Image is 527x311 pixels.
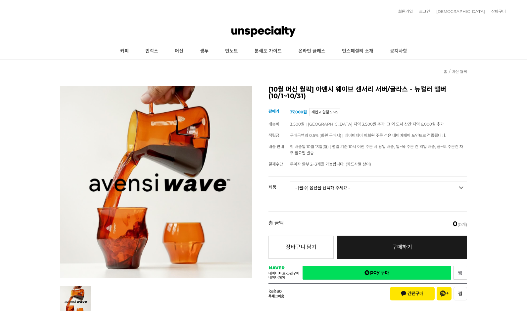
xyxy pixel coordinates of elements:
[231,21,296,41] img: 언스페셜티 몰
[440,291,449,297] span: 채널 추가
[390,287,435,300] button: 간편구매
[392,244,412,250] span: 구매하기
[268,133,279,138] span: 적립금
[416,10,430,14] a: 로그인
[395,10,413,14] a: 회원가입
[268,177,290,192] th: 제품
[337,236,467,259] a: 구매하기
[334,43,382,59] a: 언스페셜티 소개
[246,43,290,59] a: 분쇄도 가이드
[268,236,334,259] button: 장바구니 담기
[268,271,300,280] a: 네이버 ID로 간편구매네이버페이
[112,43,137,59] a: 커피
[454,287,467,300] button: 찜
[268,109,279,114] span: 판매가
[458,291,463,296] span: 찜
[401,291,424,296] span: 간편구매
[452,69,467,74] a: 머신 월픽
[268,220,284,227] strong: 총 금액
[290,144,463,155] span: 첫 배송일 10월 13일(월) | 평일 기준 10시 이전 주문 시 당일 배송, 일~목 주문 건 익일 배송, 금~토 주문건 차주 월요일 발송
[167,43,192,59] a: 머신
[290,43,334,59] a: 온라인 클래스
[217,43,246,59] a: 언노트
[303,266,451,280] a: 구매
[437,287,452,300] button: 채널 추가
[290,122,444,127] span: 3,500원 | [GEOGRAPHIC_DATA] 지역 3,500원 추가, 그 외 도서 산간 지역 6,000원 추가
[192,43,217,59] a: 생두
[290,133,446,138] span: 구매금액의 0.5% (회원 구매시) | 네이버페이 비회원 주문 건은 네이버페이 포인트로 적립됩니다.
[488,10,506,14] a: 장바구니
[453,220,457,228] em: 0
[453,266,467,280] a: 찜
[268,86,467,99] h2: [10월 머신 월픽] 아벤시 웨이브 센서리 서버/글라스 - 뉴컬러 앰버 (10/1~10/31)
[137,43,167,59] a: 언럭스
[268,122,279,127] span: 배송비
[453,220,467,227] span: (0개)
[290,109,307,114] strong: 37,000원
[268,289,284,298] span: 카카오 톡체크아웃
[60,86,252,278] img: [10월 머신 월픽] 아벤시 웨이브 센서리 서버/글라스 - 뉴컬러 앰버 (10/1~10/31)
[268,162,283,167] span: 결제수단
[444,69,447,74] a: 홈
[268,144,284,149] span: 배송 안내
[382,43,415,59] a: 공지사항
[290,162,371,167] span: 무이자 할부 2~3개월 가능합니다. (카드사별 상이)
[433,10,485,14] a: [DEMOGRAPHIC_DATA]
